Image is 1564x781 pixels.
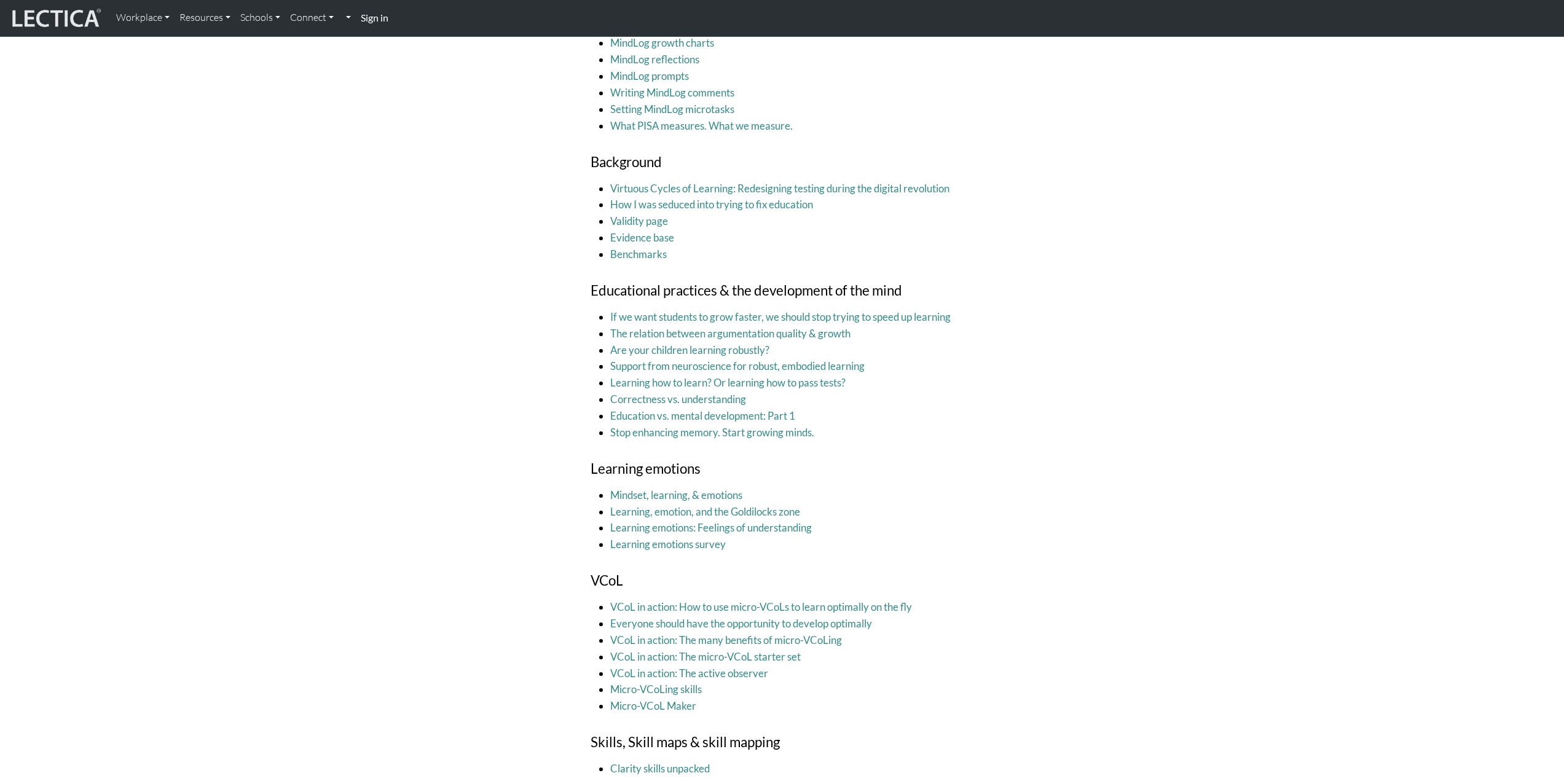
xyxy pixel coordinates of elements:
a: MindLog growth charts [610,36,714,49]
h4: Learning emotions [591,461,974,477]
a: Are your children learning robustly? [610,343,769,356]
a: Benchmarks [610,248,667,261]
h4: VCoL [591,573,974,589]
a: MindLog prompts [610,69,689,82]
a: Mindset, learning, & emotions [610,489,742,501]
a: Learning emotions: Feelings of understanding [610,521,812,534]
a: VCoL in action: The active observer [610,667,768,680]
a: How I was seduced into trying to fix education [610,198,813,211]
a: VCoL in action: How to use micro-VCoLs to learn optimally on the fly [610,600,912,613]
img: lecticalive [9,7,101,30]
a: Clarity skills unpacked [610,762,710,775]
a: Resources [175,5,235,31]
a: Learning, emotion, and the Goldilocks zone [610,505,800,518]
a: Validity page [610,214,668,227]
a: Learning how to learn? Or learning how to pass tests? [610,376,846,389]
a: VCoL in action: The micro-VCoL starter set [610,650,801,663]
strong: Sign in [361,12,388,23]
a: Setting MindLog microtasks [610,103,734,116]
h4: Background [591,154,974,171]
a: Workplace [111,5,175,31]
a: Learning emotions survey [610,538,726,551]
a: VCoL in action: The many benefits of micro-VCoLing [610,634,842,646]
a: Virtuous Cycles of Learning: Redesigning testing during the digital revolution [610,182,949,195]
a: Connect [285,5,339,31]
a: Writing MindLog comments [610,86,734,99]
a: Everyone should have the opportunity to develop optimally [610,617,872,630]
a: Evidence base [610,231,674,244]
a: Schools [235,5,285,31]
a: Stop enhancing memory. Start growing minds. [610,426,814,439]
a: Correctness vs. understanding [610,393,746,406]
a: MindLog reflections [610,53,699,66]
a: The relation between argumentation quality & growth [610,327,851,340]
a: If we want students to grow faster, we should stop trying to speed up learning [610,310,951,323]
a: Support from neuroscience for robust, embodied learning [610,359,865,372]
a: Micro-VCoLing skills [610,683,702,696]
h4: Skills, Skill maps & skill mapping [591,734,974,751]
h4: Educational practices & the development of the mind [591,283,974,299]
a: Education vs. mental development: Part 1 [610,409,795,422]
a: What PISA measures. What we measure. [610,119,793,132]
a: Sign in [356,5,393,31]
a: Micro-VCoL Maker [610,699,696,712]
